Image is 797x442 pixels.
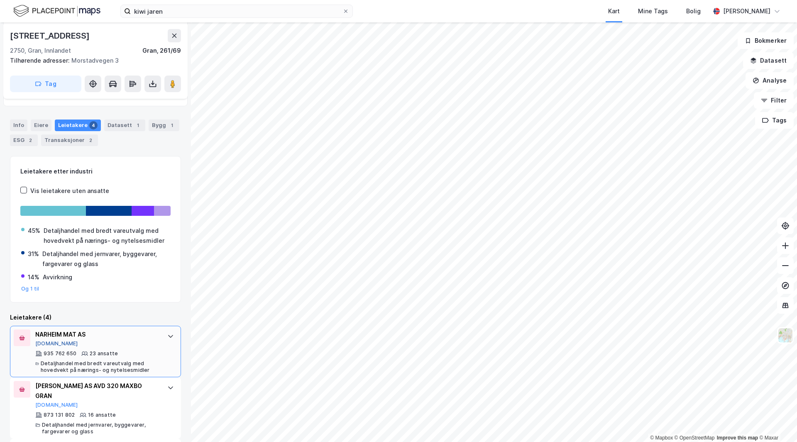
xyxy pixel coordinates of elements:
div: Mine Tags [638,6,668,16]
div: Eiere [31,120,51,131]
div: 45% [28,226,40,236]
input: Søk på adresse, matrikkel, gårdeiere, leietakere eller personer [131,5,342,17]
button: Tag [10,76,81,92]
div: Gran, 261/69 [142,46,181,56]
button: [DOMAIN_NAME] [35,402,78,408]
div: Leietakere [55,120,101,131]
div: 2750, Gran, Innlandet [10,46,71,56]
a: Improve this map [717,435,758,441]
div: Morstadvegen 3 [10,56,174,66]
div: Detaljhandel med jernvarer, byggevarer, fargevarer og glass [42,422,159,435]
button: Filter [754,92,794,109]
button: [DOMAIN_NAME] [35,340,78,347]
div: Detaljhandel med bredt vareutvalg med hovedvekt på nærings- og nytelsesmidler [44,226,170,246]
div: 2 [86,136,95,144]
div: 16 ansatte [88,412,116,418]
div: Kontrollprogram for chat [755,402,797,442]
div: Leietakere (4) [10,313,181,322]
img: Z [777,327,793,343]
div: 4 [89,121,98,129]
button: Datasett [743,52,794,69]
button: Og 1 til [21,286,39,292]
div: 1 [168,121,176,129]
img: logo.f888ab2527a4732fd821a326f86c7f29.svg [13,4,100,18]
button: Tags [755,112,794,129]
div: Datasett [104,120,145,131]
div: [PERSON_NAME] [723,6,770,16]
div: 23 ansatte [90,350,118,357]
div: Info [10,120,27,131]
button: Analyse [746,72,794,89]
span: Tilhørende adresser: [10,57,71,64]
button: Bokmerker [738,32,794,49]
div: 935 762 650 [44,350,76,357]
div: Leietakere etter industri [20,166,171,176]
div: Detaljhandel med jernvarer, byggevarer, fargevarer og glass [42,249,170,269]
div: 873 131 802 [44,412,75,418]
a: Mapbox [650,435,673,441]
div: 1 [134,121,142,129]
div: Bygg [149,120,179,131]
div: 31% [28,249,39,259]
div: 14% [28,272,39,282]
div: Avvirkning [43,272,72,282]
div: Bolig [686,6,701,16]
div: 2 [26,136,34,144]
div: ESG [10,134,38,146]
a: OpenStreetMap [675,435,715,441]
iframe: Chat Widget [755,402,797,442]
div: Transaksjoner [41,134,98,146]
div: Vis leietakere uten ansatte [30,186,109,196]
div: [STREET_ADDRESS] [10,29,91,42]
div: [PERSON_NAME] AS AVD 320 MAXBO GRAN [35,381,159,401]
div: NARHEIM MAT AS [35,330,159,339]
div: Detaljhandel med bredt vareutvalg med hovedvekt på nærings- og nytelsesmidler [41,360,159,374]
div: Kart [608,6,620,16]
